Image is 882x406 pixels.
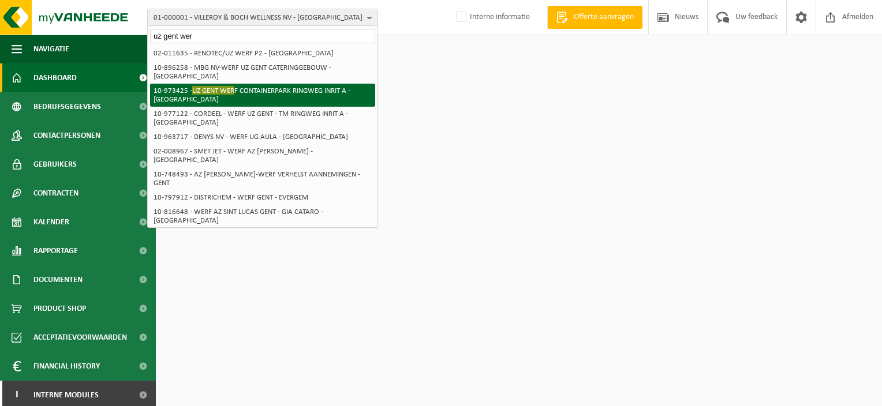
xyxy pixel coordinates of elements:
[33,63,77,92] span: Dashboard
[33,92,101,121] span: Bedrijfsgegevens
[150,205,375,228] li: 10-816648 - WERF AZ SINT LUCAS GENT - GIA CATARO - [GEOGRAPHIC_DATA]
[150,46,375,61] li: 02-011635 - RENOTEC/UZ WERF P2 - [GEOGRAPHIC_DATA]
[150,61,375,84] li: 10-896258 - MBG NV-WERF UZ GENT CATERINGGEBOUW - [GEOGRAPHIC_DATA]
[192,86,234,95] span: UZ GENT WER
[33,121,100,150] span: Contactpersonen
[150,144,375,167] li: 02-008967 - SMET JET - WERF AZ [PERSON_NAME] - [GEOGRAPHIC_DATA]
[150,107,375,130] li: 10-977122 - CORDEEL - WERF UZ GENT - TM RINGWEG INRIT A - [GEOGRAPHIC_DATA]
[154,9,362,27] span: 01-000001 - VILLEROY & BOCH WELLNESS NV - [GEOGRAPHIC_DATA]
[33,35,69,63] span: Navigatie
[150,190,375,205] li: 10-797912 - DISTRICHEM - WERF GENT - EVERGEM
[454,9,530,26] label: Interne informatie
[33,294,86,323] span: Product Shop
[33,179,79,208] span: Contracten
[33,265,83,294] span: Documenten
[147,9,378,26] button: 01-000001 - VILLEROY & BOCH WELLNESS NV - [GEOGRAPHIC_DATA]
[33,150,77,179] span: Gebruikers
[150,84,375,107] li: 10-973425 - F CONTAINERPARK RINGWEG INRIT A - [GEOGRAPHIC_DATA]
[571,12,637,23] span: Offerte aanvragen
[547,6,642,29] a: Offerte aanvragen
[150,29,375,43] input: Zoeken naar gekoppelde vestigingen
[150,167,375,190] li: 10-748493 - AZ [PERSON_NAME]-WERF VERHELST AANNEMINGEN - GENT
[33,352,100,381] span: Financial History
[33,236,78,265] span: Rapportage
[33,323,127,352] span: Acceptatievoorwaarden
[150,130,375,144] li: 10-963717 - DENYS NV - WERF UG AULA - [GEOGRAPHIC_DATA]
[33,208,69,236] span: Kalender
